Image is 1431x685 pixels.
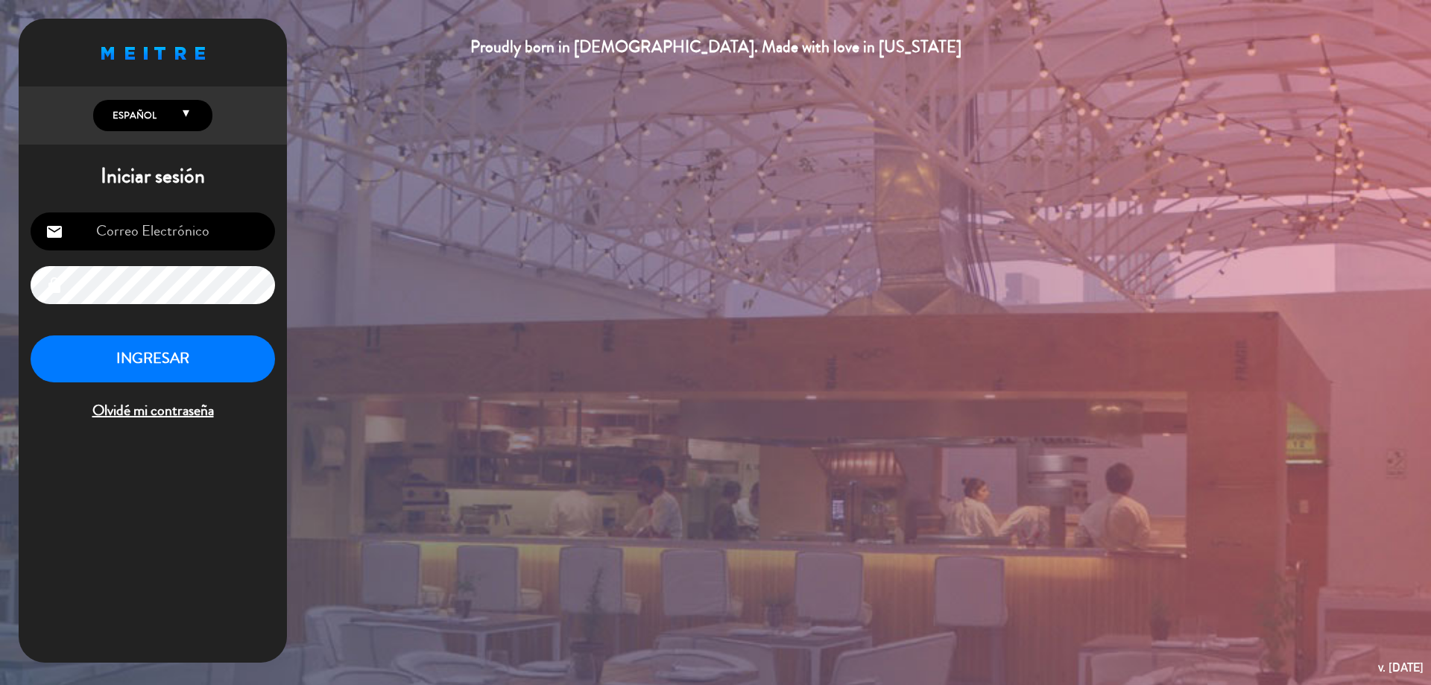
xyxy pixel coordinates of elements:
input: Correo Electrónico [31,212,275,250]
h1: Iniciar sesión [19,164,287,189]
i: lock [45,277,63,294]
span: Español [109,108,157,123]
i: email [45,223,63,241]
span: Olvidé mi contraseña [31,399,275,423]
div: v. [DATE] [1378,657,1424,678]
button: INGRESAR [31,335,275,382]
